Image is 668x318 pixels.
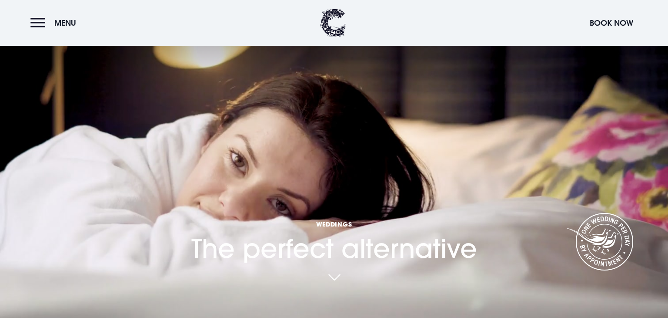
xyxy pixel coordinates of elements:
[30,14,80,32] button: Menu
[54,18,76,28] span: Menu
[585,14,638,32] button: Book Now
[320,9,346,37] img: Clandeboye Lodge
[191,180,477,264] h1: The perfect alternative
[191,220,477,228] span: Weddings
